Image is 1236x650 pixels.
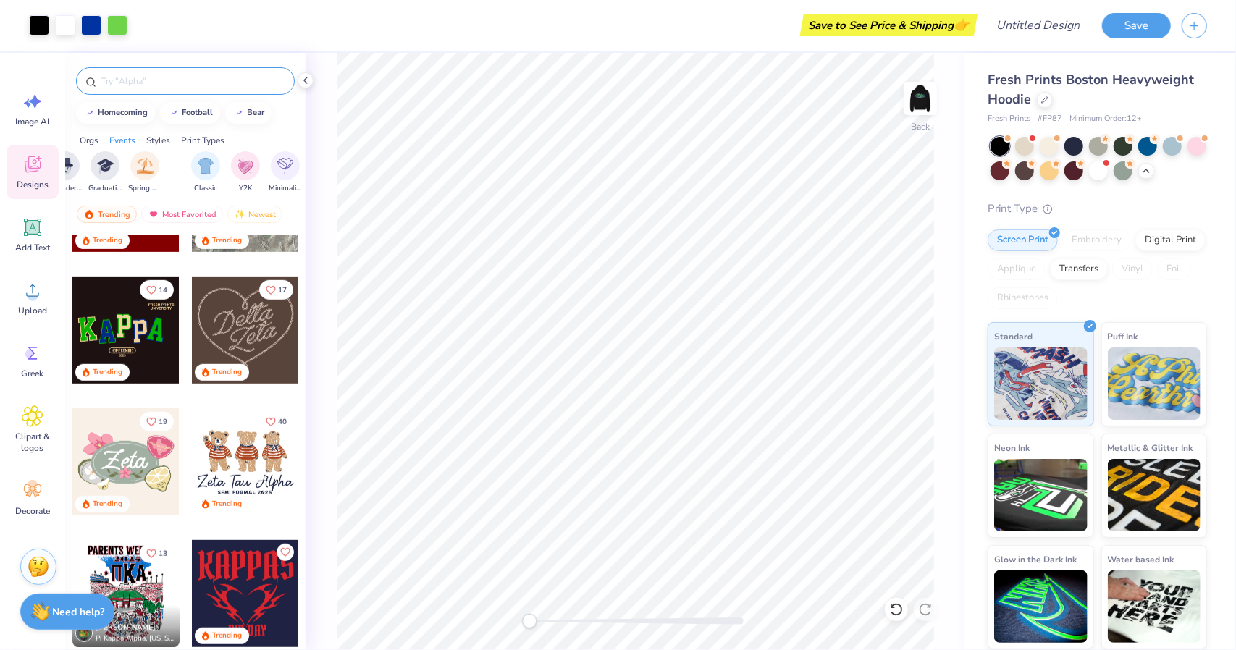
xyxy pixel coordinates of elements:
[49,151,82,194] div: filter for Founder’s Day
[128,151,161,194] div: filter for Spring Break
[259,412,293,431] button: Like
[212,630,242,641] div: Trending
[1108,459,1201,531] img: Metallic & Glitter Ink
[140,544,174,563] button: Like
[804,14,974,36] div: Save to See Price & Shipping
[88,183,122,194] span: Graduation
[96,622,156,633] span: [PERSON_NAME]
[988,229,1058,251] div: Screen Print
[98,109,148,117] div: homecoming
[212,499,242,510] div: Trending
[1038,113,1062,125] span: # FP87
[159,418,167,426] span: 19
[128,151,161,194] button: filter button
[141,206,223,223] div: Most Favorited
[212,235,242,246] div: Trending
[994,570,1088,643] img: Glow in the Dark Ink
[231,151,260,194] div: filter for Y2K
[194,183,217,194] span: Classic
[212,367,242,378] div: Trending
[277,544,294,561] button: Like
[994,329,1033,344] span: Standard
[128,183,161,194] span: Spring Break
[225,102,272,124] button: bear
[911,120,930,133] div: Back
[84,109,96,117] img: trend_line.gif
[80,134,98,147] div: Orgs
[140,280,174,300] button: Like
[168,109,180,117] img: trend_line.gif
[1135,229,1206,251] div: Digital Print
[988,287,1058,309] div: Rhinestones
[93,367,122,378] div: Trending
[278,287,287,294] span: 17
[1108,329,1138,344] span: Puff Ink
[17,179,49,190] span: Designs
[988,113,1030,125] span: Fresh Prints
[191,151,220,194] div: filter for Classic
[988,258,1046,280] div: Applique
[1062,229,1131,251] div: Embroidery
[234,209,245,219] img: newest.gif
[9,431,56,454] span: Clipart & logos
[148,209,159,219] img: most_fav.gif
[1108,440,1193,455] span: Metallic & Glitter Ink
[83,209,95,219] img: trending.gif
[1069,113,1142,125] span: Minimum Order: 12 +
[88,151,122,194] div: filter for Graduation
[93,235,122,246] div: Trending
[248,109,265,117] div: bear
[49,183,82,194] span: Founder’s Day
[57,158,73,174] img: Founder’s Day Image
[269,151,302,194] button: filter button
[93,499,122,510] div: Trending
[994,459,1088,531] img: Neon Ink
[159,550,167,557] span: 13
[994,347,1088,420] img: Standard
[96,633,174,644] span: Pi Kappa Alpha, [US_STATE][GEOGRAPHIC_DATA]
[1108,552,1174,567] span: Water based Ink
[15,242,50,253] span: Add Text
[18,305,47,316] span: Upload
[1108,347,1201,420] img: Puff Ink
[277,158,293,174] img: Minimalist Image
[269,151,302,194] div: filter for Minimalist
[1112,258,1153,280] div: Vinyl
[160,102,220,124] button: football
[239,183,252,194] span: Y2K
[182,109,214,117] div: football
[237,158,253,174] img: Y2K Image
[53,605,105,619] strong: Need help?
[994,440,1030,455] span: Neon Ink
[1050,258,1108,280] div: Transfers
[985,11,1091,40] input: Untitled Design
[77,206,137,223] div: Trending
[181,134,224,147] div: Print Types
[522,614,537,628] div: Accessibility label
[191,151,220,194] button: filter button
[954,16,970,33] span: 👉
[97,158,114,174] img: Graduation Image
[159,287,167,294] span: 14
[988,71,1194,108] span: Fresh Prints Boston Heavyweight Hoodie
[994,552,1077,567] span: Glow in the Dark Ink
[1108,570,1201,643] img: Water based Ink
[109,134,135,147] div: Events
[906,84,935,113] img: Back
[231,151,260,194] button: filter button
[137,158,154,174] img: Spring Break Image
[22,368,44,379] span: Greek
[233,109,245,117] img: trend_line.gif
[269,183,302,194] span: Minimalist
[198,158,214,174] img: Classic Image
[49,151,82,194] button: filter button
[15,505,50,517] span: Decorate
[1157,258,1191,280] div: Foil
[100,74,285,88] input: Try "Alpha"
[140,412,174,431] button: Like
[88,151,122,194] button: filter button
[1102,13,1171,38] button: Save
[278,418,287,426] span: 40
[76,102,155,124] button: homecoming
[227,206,282,223] div: Newest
